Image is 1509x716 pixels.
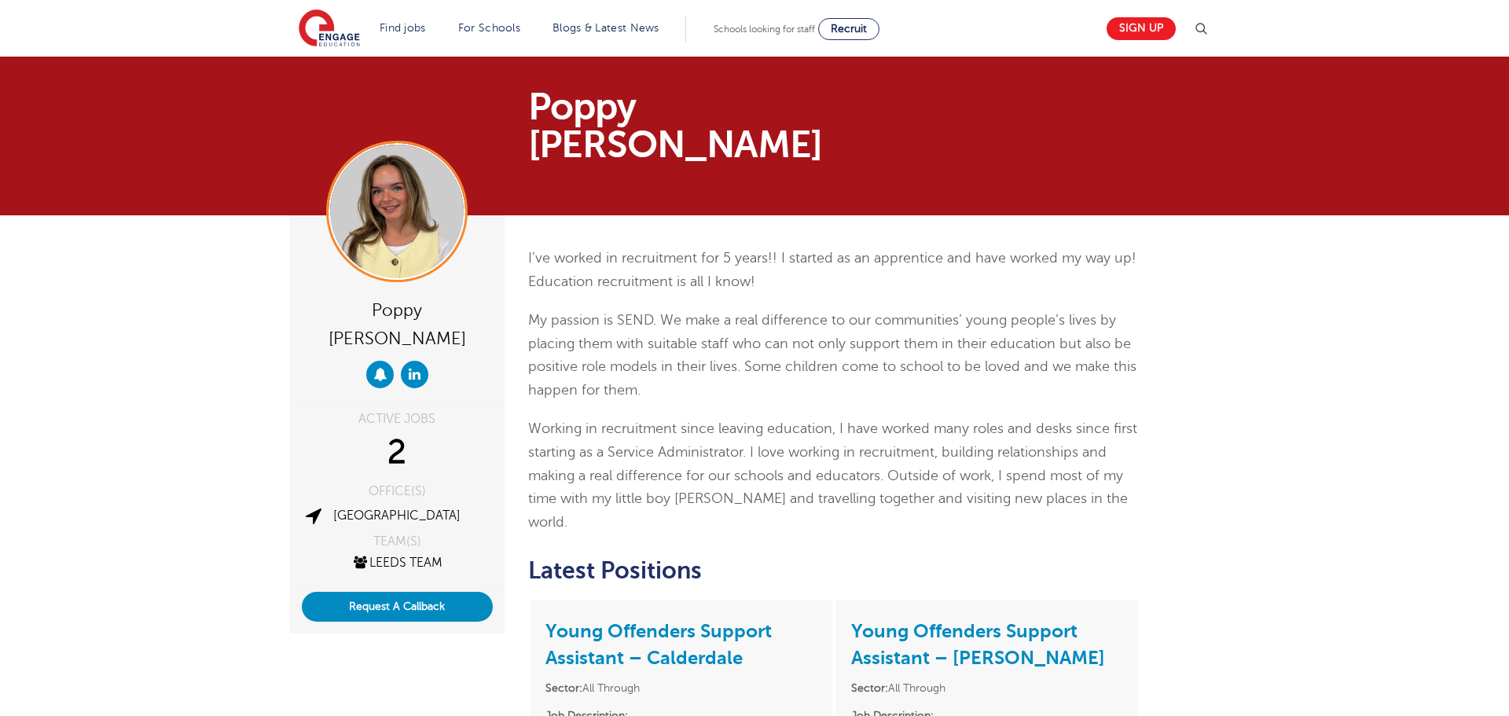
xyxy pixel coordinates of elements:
div: 2 [302,433,493,472]
a: For Schools [458,22,520,34]
a: Blogs & Latest News [553,22,659,34]
p: My passion is SEND. We make a real difference to our communities’ young people’s lives by placing... [528,309,1140,402]
span: Schools looking for staff [714,24,815,35]
span: Recruit [831,23,867,35]
div: TEAM(S) [302,535,493,548]
a: [GEOGRAPHIC_DATA] [333,509,461,523]
span: Working in recruitment since leaving education, I have worked many roles and desks since first st... [528,420,1137,529]
span: I’ve worked in recruitment for 5 years!! I started as an apprentice and have worked my way up! Ed... [528,250,1136,289]
div: Poppy [PERSON_NAME] [302,294,493,353]
div: ACTIVE JOBS [302,413,493,425]
a: Sign up [1107,17,1176,40]
li: All Through [545,679,817,697]
li: All Through [851,679,1122,697]
strong: Sector: [545,682,582,694]
h2: Latest Positions [528,557,1140,584]
div: OFFICE(S) [302,485,493,498]
a: Young Offenders Support Assistant – [PERSON_NAME] [851,620,1105,669]
button: Request A Callback [302,592,493,622]
img: Engage Education [299,9,360,49]
a: Young Offenders Support Assistant – Calderdale [545,620,772,669]
strong: Sector: [851,682,888,694]
a: Recruit [818,18,879,40]
h1: Poppy [PERSON_NAME] [528,88,901,163]
a: Find jobs [380,22,426,34]
a: Leeds Team [351,556,442,570]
